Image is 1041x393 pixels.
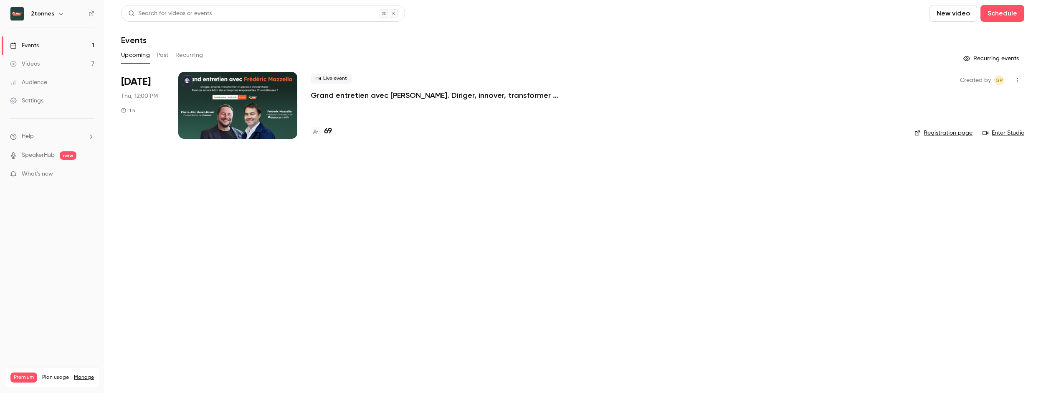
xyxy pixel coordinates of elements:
span: GP [995,75,1003,85]
a: Manage [74,374,94,381]
button: New video [930,5,977,22]
span: Live event [311,74,352,84]
span: Gabrielle Piot [994,75,1004,85]
a: Enter Studio [983,129,1024,137]
h4: 69 [324,126,332,137]
button: Past [157,48,169,62]
span: Help [22,132,34,141]
span: Thu, 12:00 PM [121,92,158,100]
img: 2tonnes [10,7,24,20]
button: Recurring [175,48,203,62]
div: 1 h [121,107,135,114]
div: Oct 16 Thu, 12:00 PM (Europe/Paris) [121,72,165,139]
span: Created by [960,75,991,85]
li: help-dropdown-opener [10,132,94,141]
span: Plan usage [42,374,69,381]
button: Schedule [980,5,1024,22]
div: Search for videos or events [128,9,212,18]
iframe: Noticeable Trigger [84,171,94,178]
button: Upcoming [121,48,150,62]
div: Settings [10,97,43,105]
div: Videos [10,60,40,68]
button: Recurring events [960,52,1024,65]
div: Audience [10,78,47,87]
h6: 2tonnes [31,10,54,18]
span: new [60,151,76,160]
a: Grand entretien avec [PERSON_NAME]. Diriger, innover, transformer en période d’incertitude : peut... [311,90,561,100]
span: Premium [10,373,37,383]
span: [DATE] [121,75,151,89]
div: Events [10,41,39,50]
a: SpeakerHub [22,151,55,160]
h1: Events [121,35,147,45]
span: What's new [22,170,53,179]
a: 69 [311,126,332,137]
a: Registration page [914,129,973,137]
